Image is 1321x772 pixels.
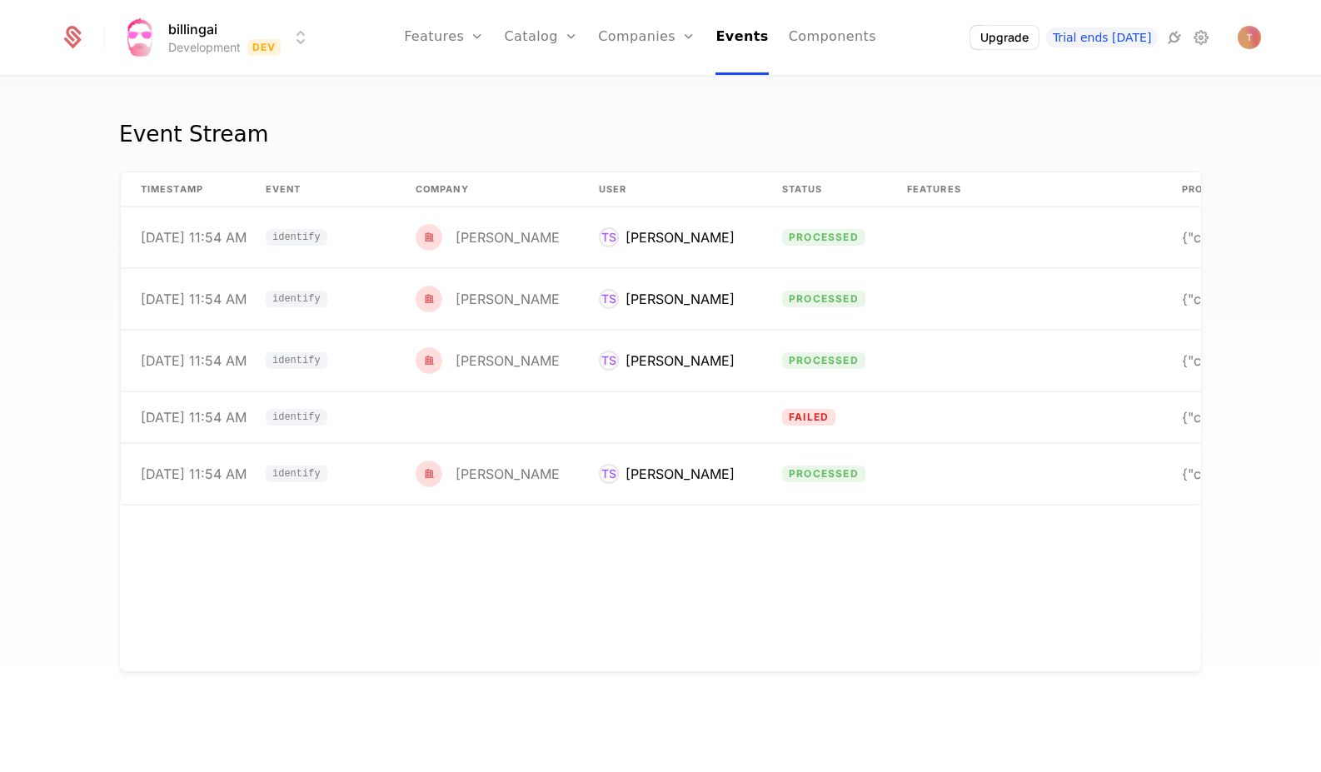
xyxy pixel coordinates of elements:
img: red.png [416,461,442,487]
div: TS [599,351,619,371]
span: processed [782,291,865,307]
span: Dev [247,39,282,56]
span: processed [782,229,865,246]
div: [PERSON_NAME] [456,467,565,481]
span: identify [266,352,327,369]
div: Tiago Formosinho Sanchez [599,351,735,371]
div: {"company":{"keys":{"id":"user_32V272HpJehVarD47Wr [1182,292,1309,306]
img: Tiago [1238,26,1261,49]
button: Upgrade [970,26,1039,49]
img: red.png [416,347,442,374]
div: [PERSON_NAME] [456,292,565,306]
th: Company [396,172,579,207]
div: [DATE] 11:54 AM [141,292,247,306]
div: [DATE] 11:54 AM [141,467,247,481]
span: identify [272,412,321,422]
div: Tiago Formosinho Sanchez [416,286,559,312]
div: Tiago Formosinho Sanchez [416,224,559,251]
img: billingai [120,17,160,57]
span: identify [272,232,321,242]
span: identify [266,409,327,426]
span: failed [782,409,835,426]
div: [DATE] 11:54 AM [141,354,247,367]
th: timestamp [121,172,246,207]
a: Integrations [1164,27,1184,47]
div: [PERSON_NAME] [456,354,565,367]
span: processed [782,352,865,369]
button: Select environment [125,19,312,56]
div: Event Stream [119,117,268,151]
div: Tiago Formosinho Sanchez [416,347,559,374]
div: TS [599,464,619,484]
button: Open user button [1238,26,1261,49]
span: processed [782,466,865,482]
div: TS [599,227,619,247]
span: identify [266,291,327,307]
div: Tiago Formosinho Sanchez [599,464,735,484]
div: [PERSON_NAME] [626,351,735,371]
span: identify [266,229,327,246]
th: Status [762,172,887,207]
span: identify [272,294,321,304]
div: TS [599,289,619,309]
div: [PERSON_NAME] [626,464,735,484]
div: Tiago Formosinho Sanchez [599,289,735,309]
img: red.png [416,224,442,251]
div: [PERSON_NAME] [626,227,735,247]
th: Event [246,172,396,207]
img: red.png [416,286,442,312]
div: {"company":{"keys":{"id":"user_32V272HpJehVarD47Wr [1182,467,1309,481]
div: {"company":{"keys":{"id":"user_32V272HpJehVarD47Wr [1182,411,1309,424]
div: Tiago Formosinho Sanchez [599,227,735,247]
th: User [579,172,762,207]
a: Trial ends [DATE] [1046,27,1159,47]
div: [PERSON_NAME] [456,231,565,244]
th: Features [887,172,1162,207]
div: [DATE] 11:54 AM [141,231,247,244]
span: billingai [168,19,217,39]
div: [PERSON_NAME] [626,289,735,309]
div: {"company":{"keys":{"id":"user_32V272HpJehVarD47Wr [1182,231,1309,244]
span: identify [266,466,327,482]
div: Development [168,39,241,56]
div: {"company":{"keys":{"id":"user_32V272HpJehVarD47Wr [1182,354,1309,367]
span: identify [272,356,321,366]
div: Tiago Formosinho Sanchez [416,461,559,487]
a: Settings [1191,27,1211,47]
span: identify [272,469,321,479]
div: [DATE] 11:54 AM [141,411,247,424]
